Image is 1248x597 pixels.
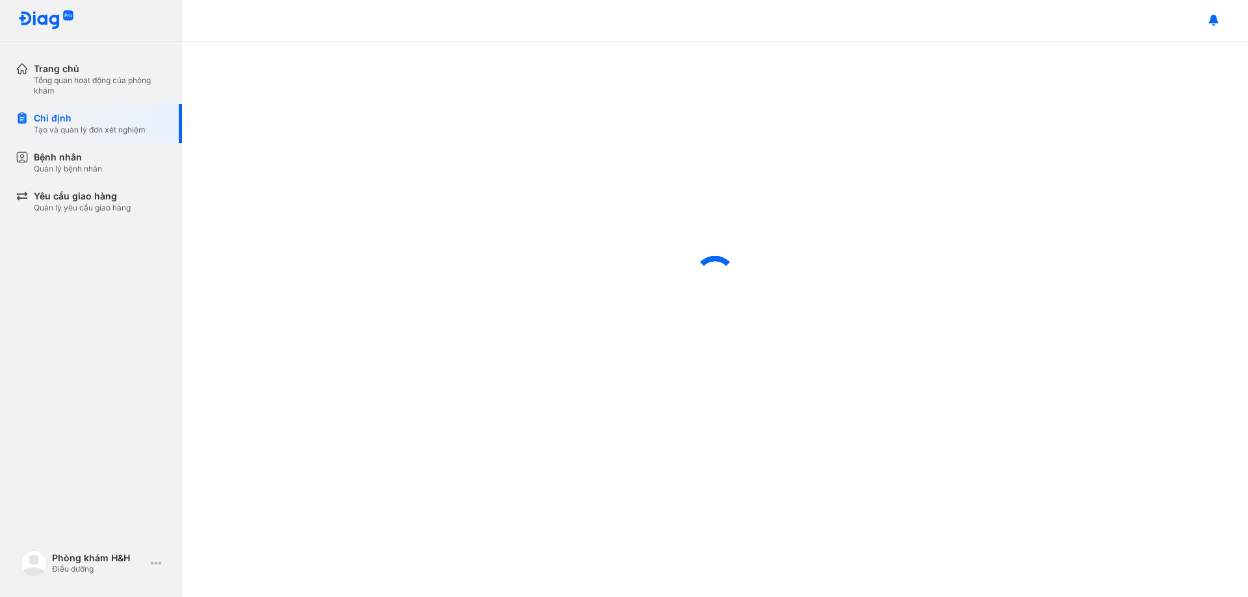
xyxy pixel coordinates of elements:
[34,190,131,203] div: Yêu cầu giao hàng
[21,550,47,576] img: logo
[34,125,146,135] div: Tạo và quản lý đơn xét nghiệm
[34,164,102,174] div: Quản lý bệnh nhân
[52,552,146,564] div: Phòng khám H&H
[52,564,146,574] div: Điều dưỡng
[34,203,131,213] div: Quản lý yêu cầu giao hàng
[18,10,74,31] img: logo
[34,62,166,75] div: Trang chủ
[34,75,166,96] div: Tổng quan hoạt động của phòng khám
[34,112,146,125] div: Chỉ định
[34,151,102,164] div: Bệnh nhân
